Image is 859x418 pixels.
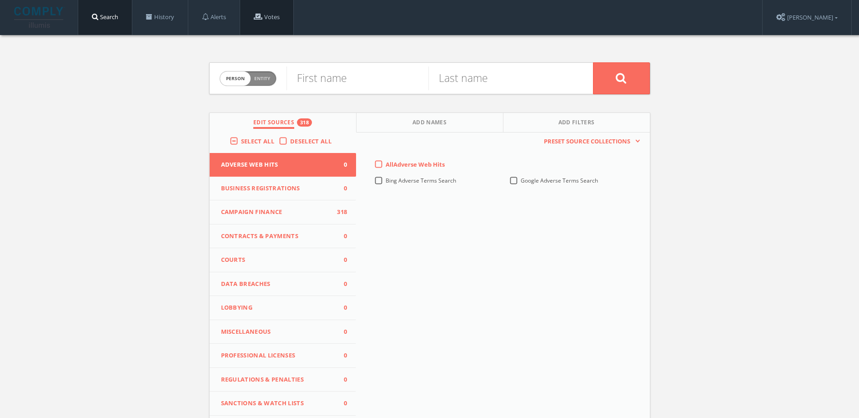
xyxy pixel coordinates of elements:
[221,375,334,384] span: Regulations & Penalties
[210,368,357,392] button: Regulations & Penalties0
[221,184,334,193] span: Business Registrations
[386,160,445,168] span: All Adverse Web Hits
[333,303,347,312] span: 0
[241,137,274,145] span: Select All
[221,399,334,408] span: Sanctions & Watch Lists
[221,208,334,217] span: Campaign Finance
[210,320,357,344] button: Miscellaneous0
[539,137,635,146] span: Preset Source Collections
[539,137,640,146] button: Preset Source Collections
[254,75,270,82] span: Entity
[290,137,332,145] span: Deselect All
[14,7,65,28] img: illumis
[210,153,357,177] button: Adverse Web Hits0
[333,327,347,336] span: 0
[333,375,347,384] span: 0
[210,392,357,416] button: Sanctions & Watch Lists0
[221,351,334,360] span: Professional Licenses
[210,200,357,224] button: Campaign Finance318
[333,184,347,193] span: 0
[221,255,334,265] span: Courts
[297,118,312,127] div: 318
[210,224,357,249] button: Contracts & Payments0
[503,113,650,133] button: Add Filters
[220,71,251,86] span: person
[333,232,347,241] span: 0
[210,248,357,272] button: Courts0
[412,118,447,129] span: Add Names
[521,177,598,184] span: Google Adverse Terms Search
[558,118,595,129] span: Add Filters
[253,118,294,129] span: Edit Sources
[333,160,347,169] span: 0
[333,208,347,217] span: 318
[333,351,347,360] span: 0
[333,280,347,289] span: 0
[357,113,503,133] button: Add Names
[221,232,334,241] span: Contracts & Payments
[386,177,456,184] span: Bing Adverse Terms Search
[221,280,334,289] span: Data Breaches
[210,177,357,201] button: Business Registrations0
[221,160,334,169] span: Adverse Web Hits
[210,113,357,133] button: Edit Sources318
[333,399,347,408] span: 0
[210,296,357,320] button: Lobbying0
[221,303,334,312] span: Lobbying
[210,344,357,368] button: Professional Licenses0
[210,272,357,296] button: Data Breaches0
[333,255,347,265] span: 0
[221,327,334,336] span: Miscellaneous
